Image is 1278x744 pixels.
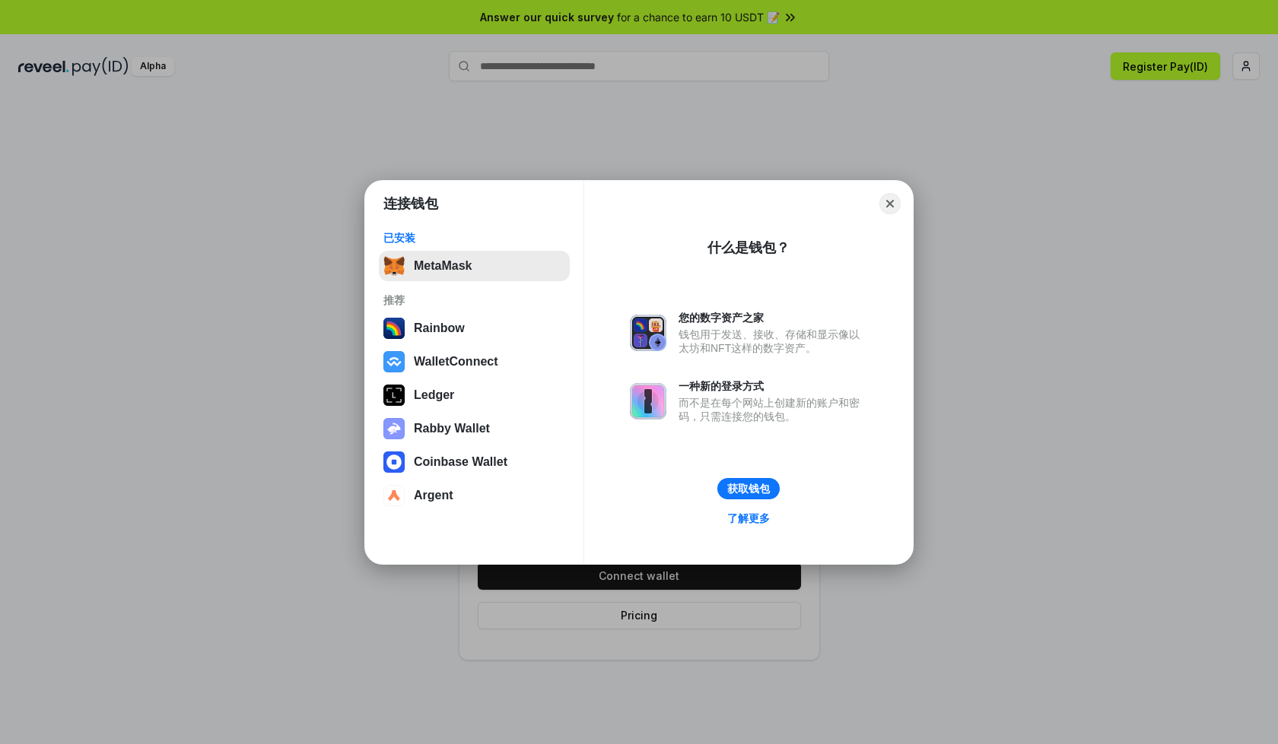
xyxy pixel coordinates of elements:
[383,195,438,213] h1: 连接钱包
[679,396,867,423] div: 而不是在每个网站上创建新的账户和密码，只需连接您的钱包。
[630,315,666,351] img: svg+xml,%3Csvg%20xmlns%3D%22http%3A%2F%2Fwww.w3.org%2F2000%2Fsvg%22%20fill%3D%22none%22%20viewBox...
[414,422,490,435] div: Rabby Wallet
[679,328,867,355] div: 钱包用于发送、接收、存储和显示像以太坊和NFT这样的数字资产。
[379,380,570,410] button: Ledger
[414,455,507,469] div: Coinbase Wallet
[414,355,498,369] div: WalletConnect
[383,418,405,439] img: svg+xml,%3Csvg%20xmlns%3D%22http%3A%2F%2Fwww.w3.org%2F2000%2Fsvg%22%20fill%3D%22none%22%20viewBox...
[383,293,565,307] div: 推荐
[383,451,405,473] img: svg+xml,%3Csvg%20width%3D%2228%22%20height%3D%2228%22%20viewBox%3D%220%200%2028%2028%22%20fill%3D...
[383,318,405,339] img: svg+xml,%3Csvg%20width%3D%22120%22%20height%3D%22120%22%20viewBox%3D%220%200%20120%20120%22%20fil...
[383,255,405,277] img: svg+xml,%3Csvg%20fill%3D%22none%22%20height%3D%2233%22%20viewBox%3D%220%200%2035%2033%22%20width%...
[707,239,790,257] div: 什么是钱包？
[379,480,570,511] button: Argent
[630,383,666,419] img: svg+xml,%3Csvg%20xmlns%3D%22http%3A%2F%2Fwww.w3.org%2F2000%2Fsvg%22%20fill%3D%22none%22%20viewBox...
[879,193,901,214] button: Close
[383,351,405,372] img: svg+xml,%3Csvg%20width%3D%2228%22%20height%3D%2228%22%20viewBox%3D%220%200%2028%2028%22%20fill%3D...
[379,251,570,281] button: MetaMask
[679,379,867,393] div: 一种新的登录方式
[379,413,570,444] button: Rabby Wallet
[414,388,454,402] div: Ledger
[414,321,465,335] div: Rainbow
[414,259,472,273] div: MetaMask
[379,447,570,477] button: Coinbase Wallet
[383,231,565,245] div: 已安装
[679,311,867,325] div: 您的数字资产之家
[727,482,770,495] div: 获取钱包
[383,385,405,406] img: svg+xml,%3Csvg%20xmlns%3D%22http%3A%2F%2Fwww.w3.org%2F2000%2Fsvg%22%20width%3D%2228%22%20height%3...
[727,511,770,525] div: 了解更多
[379,347,570,377] button: WalletConnect
[717,478,780,499] button: 获取钱包
[383,485,405,506] img: svg+xml,%3Csvg%20width%3D%2228%22%20height%3D%2228%22%20viewBox%3D%220%200%2028%2028%22%20fill%3D...
[718,508,779,528] a: 了解更多
[379,313,570,344] button: Rainbow
[414,489,453,502] div: Argent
